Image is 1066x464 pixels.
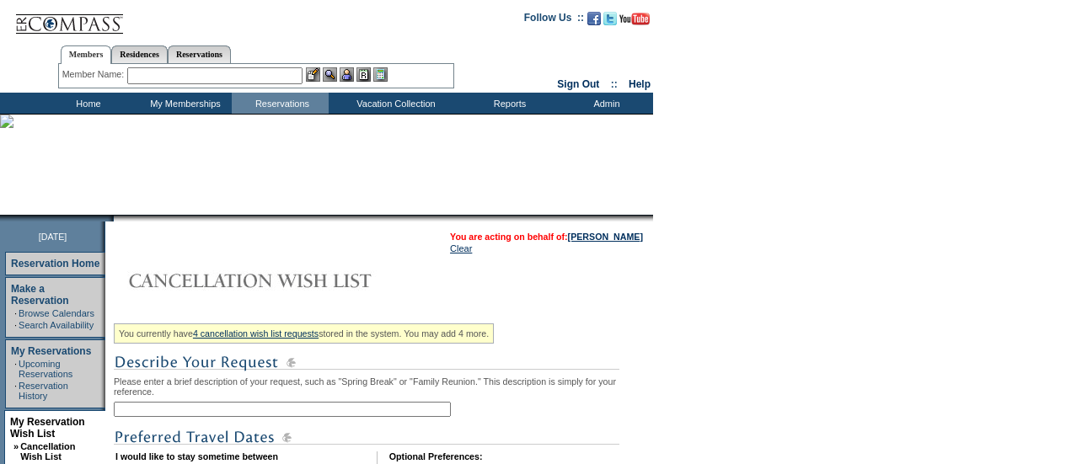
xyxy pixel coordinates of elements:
[329,93,459,114] td: Vacation Collection
[11,345,91,357] a: My Reservations
[629,78,651,90] a: Help
[61,45,112,64] a: Members
[459,93,556,114] td: Reports
[14,320,17,330] td: ·
[603,17,617,27] a: Follow us on Twitter
[114,323,494,344] div: You currently have stored in the system. You may add 4 more.
[38,93,135,114] td: Home
[611,78,618,90] span: ::
[603,12,617,25] img: Follow us on Twitter
[19,320,94,330] a: Search Availability
[10,416,85,440] a: My Reservation Wish List
[356,67,371,82] img: Reservations
[62,67,127,82] div: Member Name:
[450,232,643,242] span: You are acting on behalf of:
[557,78,599,90] a: Sign Out
[14,359,17,379] td: ·
[108,215,114,221] img: promoShadowLeftCorner.gif
[135,93,232,114] td: My Memberships
[20,441,75,461] a: Cancellation Wish List
[13,441,19,451] b: »
[11,258,99,269] a: Reservation Home
[340,67,354,82] img: Impersonate
[11,283,69,307] a: Make a Reservation
[556,93,653,114] td: Admin
[39,232,67,242] span: [DATE]
[587,12,601,25] img: Become our fan on Facebook
[111,45,168,63] a: Residences
[619,17,650,27] a: Subscribe to our YouTube Channel
[587,17,601,27] a: Become our fan on Facebook
[14,308,17,318] td: ·
[114,264,451,297] img: Cancellation Wish List
[389,451,483,461] b: Optional Preferences:
[232,93,329,114] td: Reservations
[19,381,68,401] a: Reservation History
[306,67,320,82] img: b_edit.gif
[193,328,319,339] a: 4 cancellation wish list requests
[450,243,472,253] a: Clear
[115,451,278,461] b: I would like to stay sometime between
[323,67,337,82] img: View
[114,215,115,221] img: blank.gif
[373,67,388,82] img: b_calculator.gif
[19,359,72,379] a: Upcoming Reservations
[168,45,231,63] a: Reservations
[19,308,94,318] a: Browse Calendars
[568,232,643,242] a: [PERSON_NAME]
[524,10,584,30] td: Follow Us ::
[14,381,17,401] td: ·
[619,13,650,25] img: Subscribe to our YouTube Channel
